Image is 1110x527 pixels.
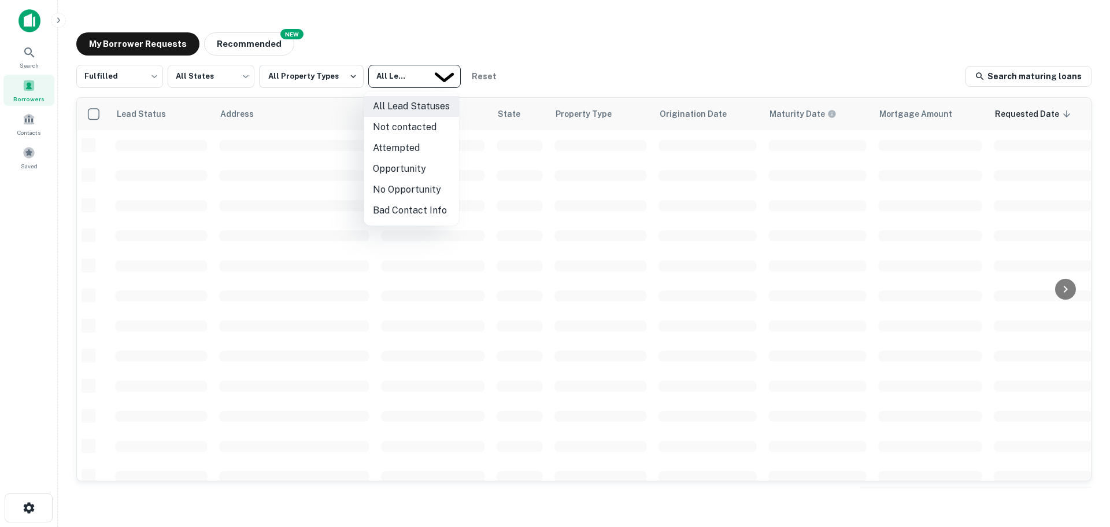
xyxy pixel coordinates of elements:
li: Attempted [364,138,459,159]
li: Opportunity [364,159,459,179]
li: Bad Contact Info [364,200,459,221]
li: Not contacted [364,117,459,138]
li: No Opportunity [364,179,459,200]
li: All Lead Statuses [364,96,459,117]
iframe: Chat Widget [1052,434,1110,490]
